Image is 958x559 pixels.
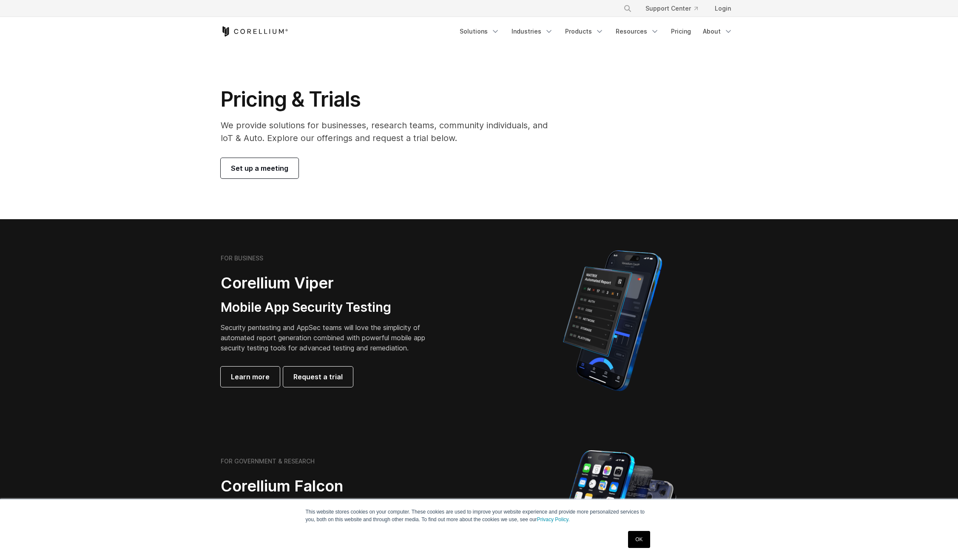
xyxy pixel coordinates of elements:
a: Support Center [639,1,705,16]
a: Solutions [455,24,505,39]
a: About [698,24,738,39]
a: Login [708,1,738,16]
p: Security pentesting and AppSec teams will love the simplicity of automated report generation comb... [221,322,438,353]
span: Learn more [231,372,270,382]
img: Corellium MATRIX automated report on iPhone showing app vulnerability test results across securit... [549,246,677,395]
h2: Corellium Falcon [221,477,459,496]
a: Products [560,24,609,39]
h6: FOR BUSINESS [221,254,263,262]
a: Privacy Policy. [537,517,570,522]
a: Learn more [221,367,280,387]
div: Navigation Menu [455,24,738,39]
h6: FOR GOVERNMENT & RESEARCH [221,457,315,465]
span: Set up a meeting [231,163,288,173]
h1: Pricing & Trials [221,87,560,112]
p: We provide solutions for businesses, research teams, community individuals, and IoT & Auto. Explo... [221,119,560,144]
button: Search [620,1,635,16]
a: Request a trial [283,367,353,387]
a: Pricing [666,24,696,39]
a: OK [628,531,650,548]
a: Resources [611,24,664,39]
a: Industries [506,24,558,39]
a: Corellium Home [221,26,288,37]
div: Navigation Menu [613,1,738,16]
h2: Corellium Viper [221,274,438,293]
a: Set up a meeting [221,158,298,178]
span: Request a trial [293,372,343,382]
h3: Mobile App Security Testing [221,299,438,316]
p: This website stores cookies on your computer. These cookies are used to improve your website expe... [306,508,653,523]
